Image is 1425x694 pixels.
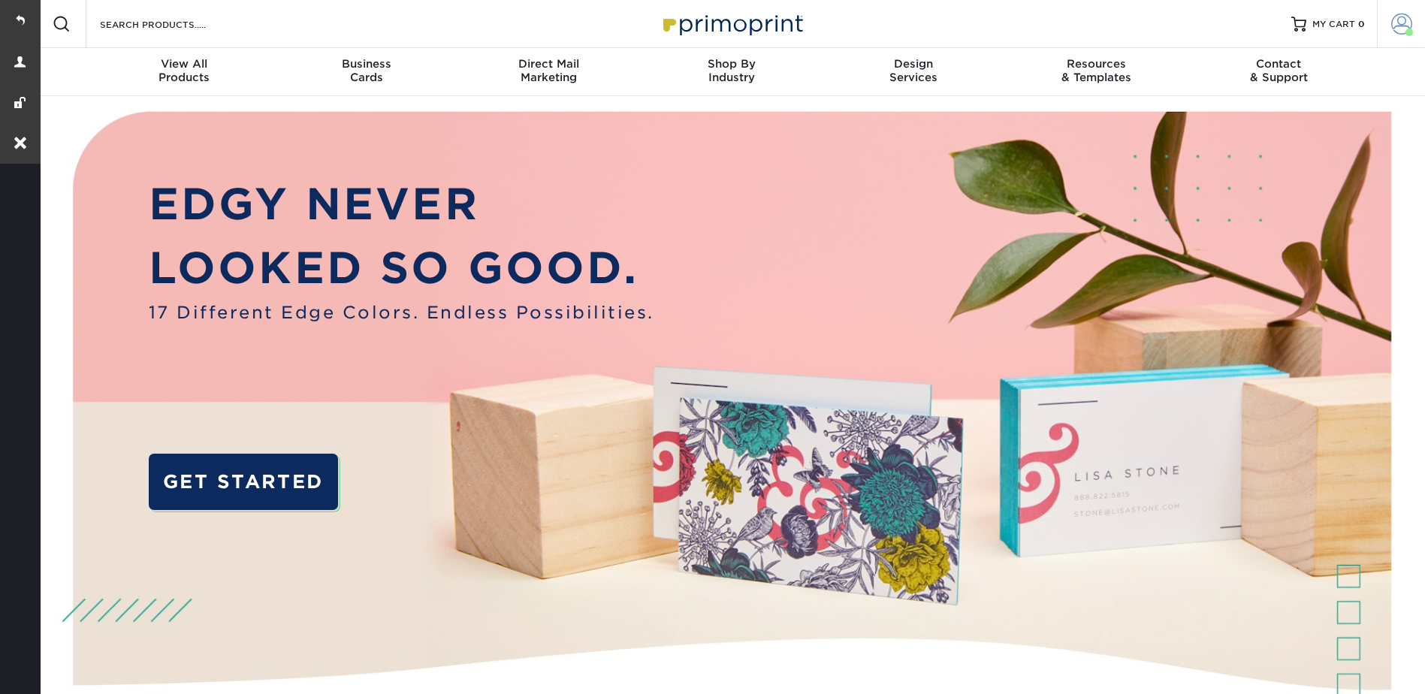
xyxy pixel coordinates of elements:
[98,15,245,33] input: SEARCH PRODUCTS.....
[640,57,823,84] div: Industry
[149,236,654,300] p: LOOKED SO GOOD.
[1312,18,1355,31] span: MY CART
[823,57,1005,84] div: Services
[275,57,457,84] div: Cards
[1005,57,1188,84] div: & Templates
[93,57,276,71] span: View All
[149,300,654,325] span: 17 Different Edge Colors. Endless Possibilities.
[149,454,338,510] a: GET STARTED
[1188,57,1370,84] div: & Support
[457,48,640,96] a: Direct MailMarketing
[657,8,807,40] img: Primoprint
[1188,57,1370,71] span: Contact
[1358,19,1365,29] span: 0
[1188,48,1370,96] a: Contact& Support
[640,48,823,96] a: Shop ByIndustry
[823,57,1005,71] span: Design
[457,57,640,71] span: Direct Mail
[149,172,654,236] p: EDGY NEVER
[93,57,276,84] div: Products
[1005,48,1188,96] a: Resources& Templates
[457,57,640,84] div: Marketing
[640,57,823,71] span: Shop By
[93,48,276,96] a: View AllProducts
[275,48,457,96] a: BusinessCards
[823,48,1005,96] a: DesignServices
[1005,57,1188,71] span: Resources
[275,57,457,71] span: Business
